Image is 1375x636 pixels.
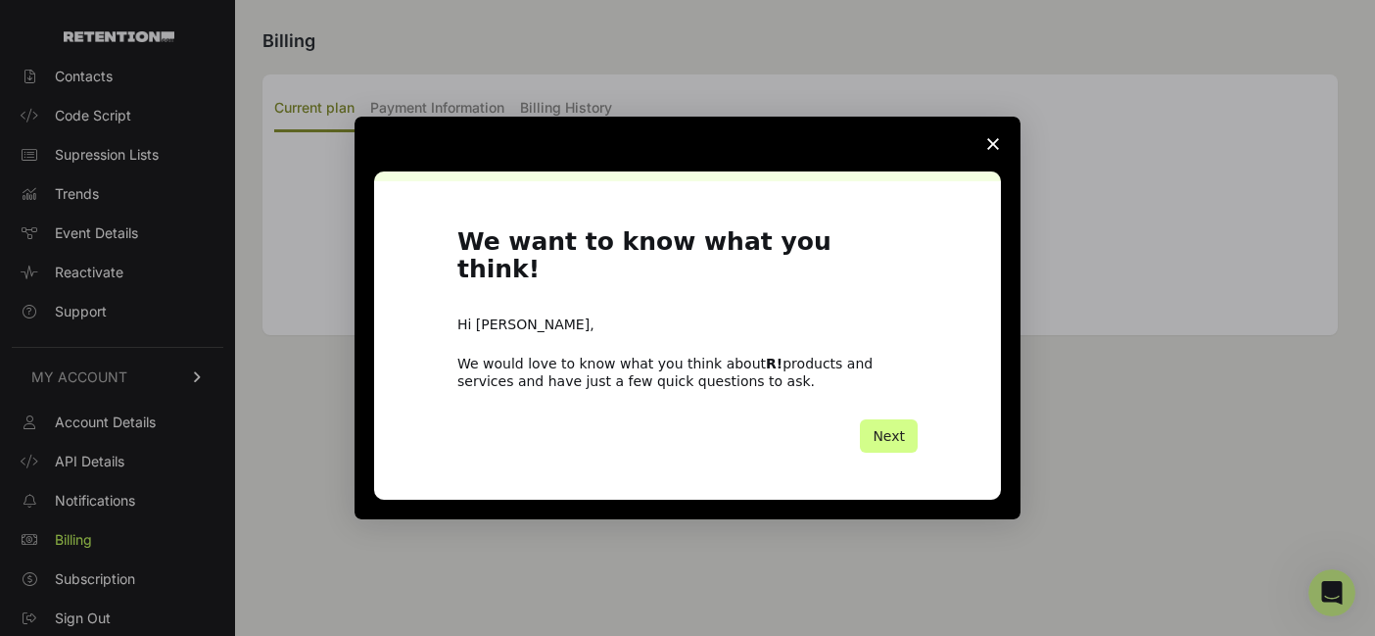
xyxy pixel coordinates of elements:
[860,419,918,453] button: Next
[457,228,918,296] h1: We want to know what you think!
[457,355,918,390] div: We would love to know what you think about products and services and have just a few quick questi...
[966,117,1020,171] span: Close survey
[457,316,918,335] div: Hi [PERSON_NAME],
[766,356,782,371] b: R!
